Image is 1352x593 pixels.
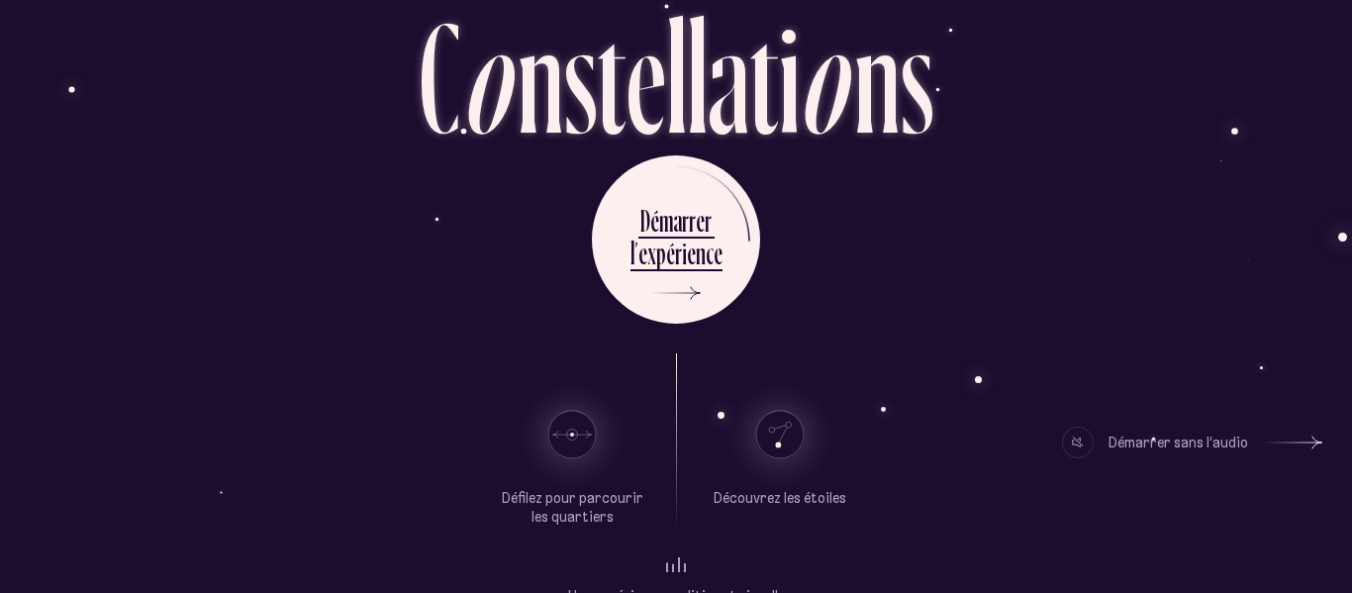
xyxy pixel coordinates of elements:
[682,234,687,272] div: i
[706,234,714,272] div: c
[696,234,706,272] div: n
[687,234,696,272] div: e
[1109,427,1248,458] div: Démarrer sans l’audio
[666,234,675,272] div: é
[638,234,647,272] div: e
[647,234,656,272] div: x
[498,489,646,528] p: Défilez pour parcourir les quartiers
[656,234,666,272] div: p
[634,234,638,272] div: ’
[673,201,682,240] div: a
[689,201,696,240] div: r
[696,201,705,240] div: e
[659,201,673,240] div: m
[592,155,760,324] button: Démarrerl’expérience
[630,234,634,272] div: l
[705,201,712,240] div: r
[640,201,650,240] div: D
[675,234,682,272] div: r
[714,234,723,272] div: e
[1062,427,1322,458] button: Démarrer sans l’audio
[714,489,846,509] p: Découvrez les étoiles
[650,201,659,240] div: é
[682,201,689,240] div: r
